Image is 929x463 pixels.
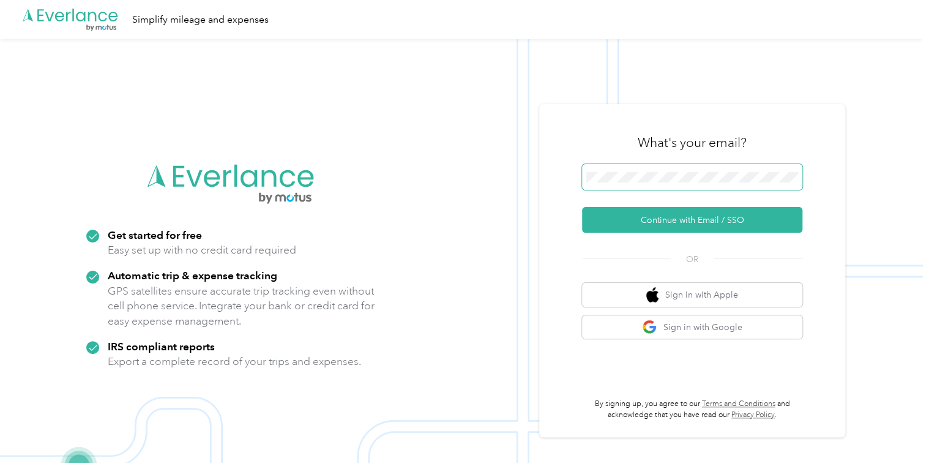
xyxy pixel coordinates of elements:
div: Simplify mileage and expenses [132,12,269,28]
strong: Get started for free [108,228,202,241]
strong: IRS compliant reports [108,340,215,353]
a: Privacy Policy [731,410,775,420]
p: Export a complete record of your trips and expenses. [108,354,361,369]
span: OR [671,253,714,266]
button: Continue with Email / SSO [582,207,802,233]
p: Easy set up with no credit card required [108,243,296,258]
img: google logo [642,320,657,335]
h3: What's your email? [638,134,747,151]
a: Terms and Conditions [702,399,775,408]
p: GPS satellites ensure accurate trip tracking even without cell phone service. Integrate your bank... [108,284,375,329]
button: google logoSign in with Google [582,315,802,339]
button: apple logoSign in with Apple [582,283,802,307]
img: apple logo [646,287,659,303]
p: By signing up, you agree to our and acknowledge that you have read our . [582,399,802,420]
strong: Automatic trip & expense tracking [108,269,277,282]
